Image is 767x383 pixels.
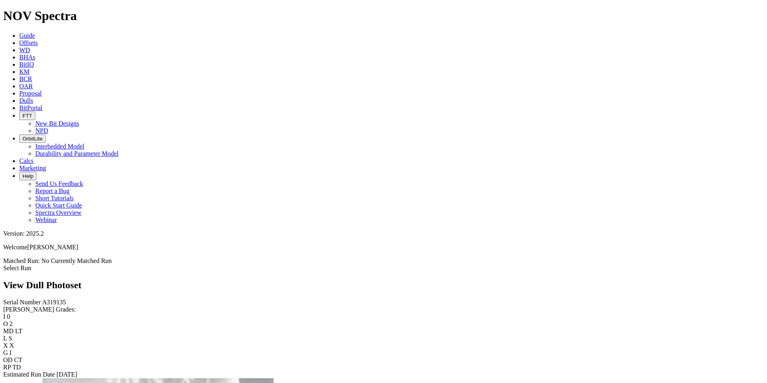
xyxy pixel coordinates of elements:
[19,165,46,171] a: Marketing
[19,68,30,75] a: KM
[19,97,33,104] a: Dulls
[35,209,81,216] a: Spectra Overview
[19,75,32,82] a: BCR
[3,8,764,23] h1: NOV Spectra
[19,90,42,97] a: Proposal
[35,150,119,157] a: Durability and Parameter Model
[22,113,32,119] span: FTT
[14,357,22,363] span: CT
[35,127,48,134] a: NPD
[35,187,69,194] a: Report a Bug
[19,157,34,164] a: Calcs
[15,328,22,334] span: LT
[3,342,8,349] label: X
[3,364,11,371] label: RP
[3,328,14,334] label: MD
[35,195,74,202] a: Short Tutorials
[19,104,43,111] a: BitPortal
[19,83,33,90] a: OAR
[22,136,43,142] span: OrbitLite
[35,143,84,150] a: Interbedded Model
[19,47,30,53] a: WD
[41,257,112,264] span: No Currently Matched Run
[19,172,37,180] button: Help
[3,371,55,378] label: Estimated Run Date
[3,244,764,251] p: Welcome
[3,320,8,327] label: O
[3,280,764,291] h2: View Dull Photoset
[35,202,82,209] a: Quick Start Guide
[19,61,34,68] a: BitIQ
[35,120,79,127] a: New Bit Designs
[3,265,31,271] a: Select Run
[19,32,35,39] a: Guide
[10,349,12,356] span: I
[35,180,83,187] a: Send Us Feedback
[10,320,13,327] span: 2
[3,313,5,320] label: I
[10,342,14,349] span: X
[22,173,33,179] span: Help
[12,364,21,371] span: TD
[3,299,41,306] label: Serial Number
[3,335,7,342] label: L
[27,244,78,251] span: [PERSON_NAME]
[19,54,35,61] a: BHAs
[3,257,40,264] span: Matched Run:
[19,134,46,143] button: OrbitLite
[3,357,12,363] label: OD
[19,112,35,120] button: FTT
[42,299,66,306] span: A319135
[3,230,764,237] div: Version: 2025.2
[19,39,38,46] a: Offsets
[35,216,57,223] a: Webinar
[3,306,764,313] div: [PERSON_NAME] Grades:
[8,335,12,342] span: S
[7,313,10,320] span: 0
[3,349,8,356] label: G
[57,371,77,378] span: [DATE]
